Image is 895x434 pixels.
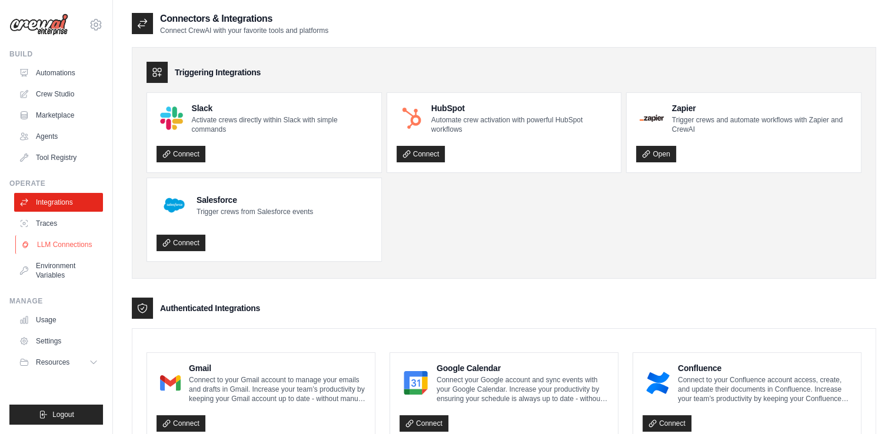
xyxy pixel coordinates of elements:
[160,302,260,314] h3: Authenticated Integrations
[160,191,188,219] img: Salesforce Logo
[646,371,670,395] img: Confluence Logo
[14,332,103,350] a: Settings
[14,106,103,125] a: Marketplace
[14,193,103,212] a: Integrations
[636,146,676,162] a: Open
[9,14,68,36] img: Logo
[9,296,103,306] div: Manage
[14,214,103,233] a: Traces
[157,146,205,162] a: Connect
[9,49,103,59] div: Build
[400,415,448,432] a: Connect
[14,148,103,167] a: Tool Registry
[160,371,181,395] img: Gmail Logo
[431,102,612,114] h4: HubSpot
[14,353,103,372] button: Resources
[189,362,365,374] h4: Gmail
[14,311,103,329] a: Usage
[397,146,445,162] a: Connect
[14,64,103,82] a: Automations
[678,375,851,403] p: Connect to your Confluence account access, create, and update their documents in Confluence. Incr...
[191,102,371,114] h4: Slack
[160,26,328,35] p: Connect CrewAI with your favorite tools and platforms
[197,207,313,216] p: Trigger crews from Salesforce events
[643,415,691,432] a: Connect
[437,375,608,403] p: Connect your Google account and sync events with your Google Calendar. Increase your productivity...
[52,410,74,419] span: Logout
[672,115,851,134] p: Trigger crews and automate workflows with Zapier and CrewAI
[197,194,313,206] h4: Salesforce
[175,66,261,78] h3: Triggering Integrations
[678,362,851,374] h4: Confluence
[14,127,103,146] a: Agents
[9,179,103,188] div: Operate
[157,415,205,432] a: Connect
[189,375,365,403] p: Connect to your Gmail account to manage your emails and drafts in Gmail. Increase your team’s pro...
[14,256,103,285] a: Environment Variables
[191,115,371,134] p: Activate crews directly within Slack with simple commands
[9,405,103,425] button: Logout
[437,362,608,374] h4: Google Calendar
[400,106,423,129] img: HubSpot Logo
[672,102,851,114] h4: Zapier
[157,235,205,251] a: Connect
[160,106,183,129] img: Slack Logo
[431,115,612,134] p: Automate crew activation with powerful HubSpot workflows
[14,85,103,104] a: Crew Studio
[15,235,104,254] a: LLM Connections
[403,371,428,395] img: Google Calendar Logo
[36,358,69,367] span: Resources
[640,115,663,122] img: Zapier Logo
[160,12,328,26] h2: Connectors & Integrations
